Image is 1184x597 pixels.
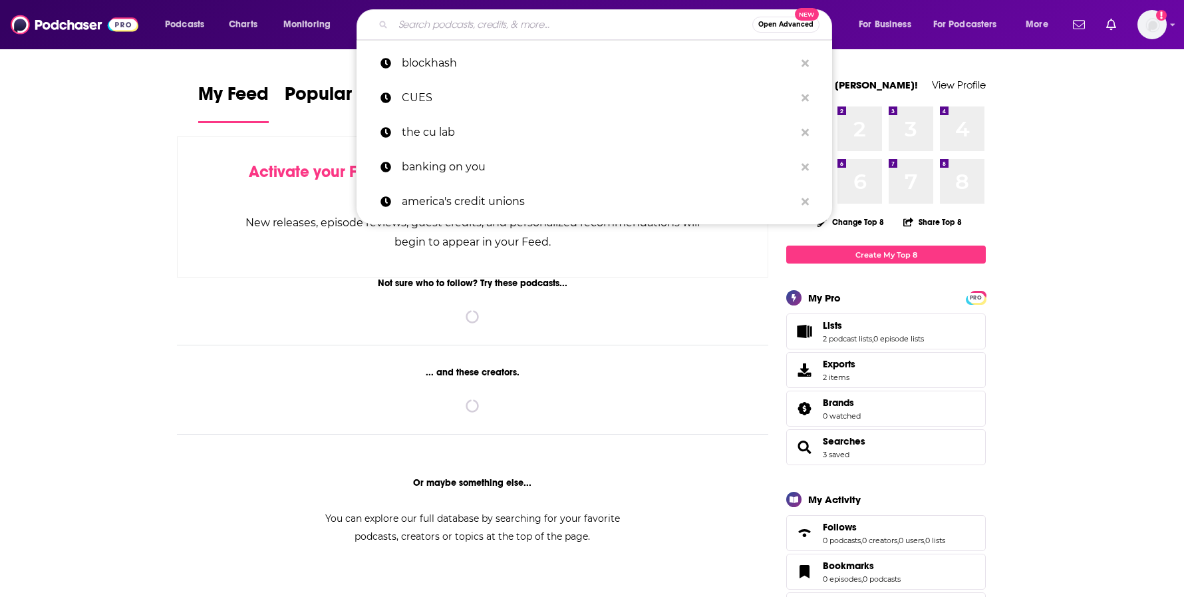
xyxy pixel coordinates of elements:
a: Brands [791,399,817,418]
span: Brands [786,391,986,427]
p: CUES [402,81,795,115]
img: User Profile [1137,10,1167,39]
a: Exports [786,352,986,388]
a: My Feed [198,83,269,123]
span: Bookmarks [823,560,874,572]
div: by following Podcasts, Creators, Lists, and other Users! [244,162,701,201]
span: For Podcasters [933,15,997,34]
span: Logged in as ellerylsmith123 [1137,10,1167,39]
span: , [861,536,862,545]
span: , [861,574,863,584]
span: Charts [229,15,257,34]
span: , [897,536,899,545]
a: Show notifications dropdown [1068,13,1090,36]
span: More [1026,15,1048,34]
button: open menu [925,14,1016,35]
button: Open AdvancedNew [752,17,819,33]
a: Follows [791,524,817,542]
a: Bookmarks [823,560,901,572]
span: Activate your Feed [249,162,385,182]
button: Show profile menu [1137,10,1167,39]
div: ... and these creators. [177,367,768,378]
div: Or maybe something else... [177,477,768,489]
span: Lists [786,313,986,349]
p: blockhash [402,46,795,81]
a: View Profile [932,79,986,91]
a: Welcome [PERSON_NAME]! [786,79,918,91]
a: 0 episodes [823,574,861,584]
span: Open Advanced [758,21,814,28]
button: open menu [1016,14,1065,35]
a: PRO [968,292,984,302]
span: Brands [823,397,854,409]
div: Search podcasts, credits, & more... [369,9,845,40]
span: Exports [823,358,855,370]
div: My Pro [808,292,841,304]
button: Share Top 8 [903,209,962,235]
div: Not sure who to follow? Try these podcasts... [177,278,768,289]
a: Popular Feed [285,83,398,123]
span: Monitoring [283,15,331,34]
div: You can explore our full database by searching for your favorite podcasts, creators or topics at ... [309,510,636,546]
a: 0 podcasts [863,574,901,584]
a: Bookmarks [791,562,817,581]
a: 0 lists [925,536,945,545]
span: Popular Feed [285,83,398,113]
a: 0 episode lists [873,334,924,343]
span: Follows [786,515,986,551]
svg: Add a profile image [1156,10,1167,21]
span: PRO [968,293,984,303]
a: Lists [823,319,924,331]
a: 0 watched [823,411,861,421]
p: america's credit unions [402,184,795,219]
button: open menu [274,14,348,35]
span: Podcasts [165,15,204,34]
span: 2 items [823,373,855,382]
span: Searches [786,429,986,465]
a: 0 users [899,536,924,545]
span: , [924,536,925,545]
a: Searches [791,438,817,457]
span: Lists [823,319,842,331]
a: Show notifications dropdown [1101,13,1121,36]
div: New releases, episode reviews, guest credits, and personalized recommendations will begin to appe... [244,213,701,252]
a: Create My Top 8 [786,246,986,264]
input: Search podcasts, credits, & more... [393,14,752,35]
a: Follows [823,521,945,533]
button: open menu [849,14,928,35]
a: blockhash [357,46,832,81]
a: 2 podcast lists [823,334,872,343]
span: Exports [791,361,817,379]
span: My Feed [198,83,269,113]
a: 0 podcasts [823,536,861,545]
a: Charts [220,14,265,35]
button: open menu [156,14,222,35]
a: CUES [357,81,832,115]
a: the cu lab [357,115,832,150]
span: Bookmarks [786,554,986,590]
a: Brands [823,397,861,409]
a: america's credit unions [357,184,832,219]
a: 0 creators [862,536,897,545]
span: Follows [823,521,857,533]
p: the cu lab [402,115,795,150]
span: New [795,8,819,21]
button: Change Top 8 [810,214,892,230]
span: , [872,334,873,343]
a: banking on you [357,150,832,184]
span: For Business [859,15,911,34]
p: banking on you [402,150,795,184]
a: Searches [823,435,865,447]
a: 3 saved [823,450,849,459]
div: My Activity [808,493,861,506]
img: Podchaser - Follow, Share and Rate Podcasts [11,12,138,37]
a: Lists [791,322,817,341]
